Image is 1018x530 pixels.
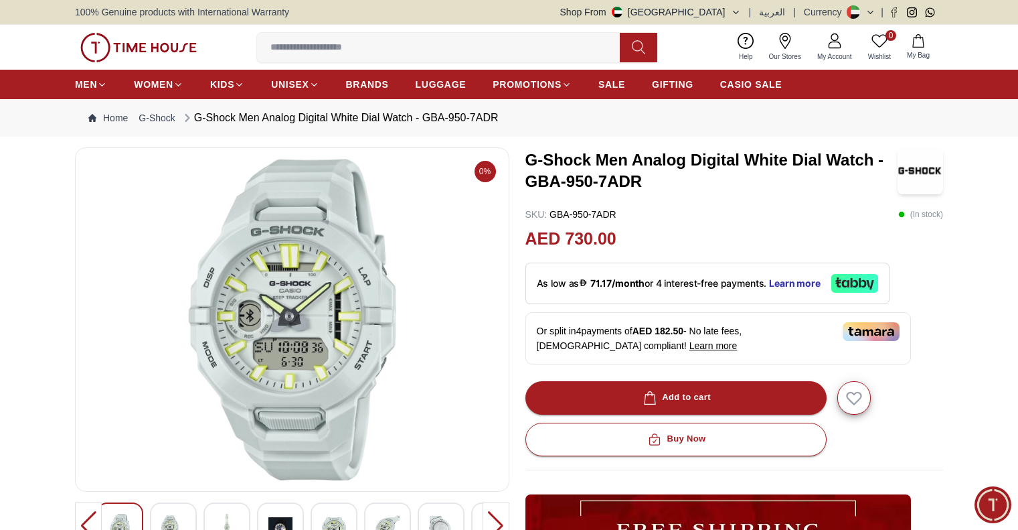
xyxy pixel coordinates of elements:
a: LUGGAGE [416,72,466,96]
img: G-Shock Men Analog Digital White Dial Watch - GBA-950-7ADR [86,159,498,480]
span: GIFTING [652,78,693,91]
div: G-Shock Men Analog Digital White Dial Watch - GBA-950-7ADR [181,110,499,126]
a: Whatsapp [925,7,935,17]
span: 0 [885,30,896,41]
span: My Account [812,52,857,62]
img: Tamara [843,322,900,341]
button: Shop From[GEOGRAPHIC_DATA] [560,5,741,19]
span: MEN [75,78,97,91]
a: Our Stores [761,30,809,64]
span: WOMEN [134,78,173,91]
a: WOMEN [134,72,183,96]
div: Chat Widget [974,486,1011,523]
div: Buy Now [645,432,705,447]
div: Currency [804,5,847,19]
img: ... [80,33,197,62]
p: ( In stock ) [898,208,943,221]
span: My Bag [902,50,935,60]
p: GBA-950-7ADR [525,208,616,221]
span: KIDS [210,78,234,91]
button: My Bag [899,31,938,63]
span: | [881,5,883,19]
a: GIFTING [652,72,693,96]
a: Facebook [889,7,899,17]
nav: Breadcrumb [75,99,943,137]
a: UNISEX [271,72,319,96]
a: BRANDS [346,72,389,96]
img: G-Shock Men Analog Digital White Dial Watch - GBA-950-7ADR [898,147,943,194]
span: UNISEX [271,78,309,91]
a: 0Wishlist [860,30,899,64]
a: CASIO SALE [720,72,782,96]
a: Instagram [907,7,917,17]
button: العربية [759,5,785,19]
span: LUGGAGE [416,78,466,91]
span: BRANDS [346,78,389,91]
span: Our Stores [764,52,807,62]
span: | [793,5,796,19]
span: 0% [475,161,496,182]
a: Home [88,111,128,125]
span: | [749,5,752,19]
span: 100% Genuine products with International Warranty [75,5,289,19]
h2: AED 730.00 [525,226,616,252]
div: Or split in 4 payments of - No late fees, [DEMOGRAPHIC_DATA] compliant! [525,312,911,365]
span: AED 182.50 [632,326,683,336]
span: PROMOTIONS [493,78,562,91]
button: Buy Now [525,423,827,456]
div: Add to cart [641,390,711,405]
span: CASIO SALE [720,78,782,91]
span: Learn more [689,340,738,351]
span: Help [734,52,758,62]
a: G-Shock [139,111,175,125]
a: SALE [598,72,625,96]
img: United Arab Emirates [612,7,622,17]
span: SKU : [525,209,547,220]
a: PROMOTIONS [493,72,572,96]
a: Help [731,30,761,64]
button: Add to cart [525,381,827,415]
span: Wishlist [863,52,896,62]
a: KIDS [210,72,244,96]
a: MEN [75,72,107,96]
span: SALE [598,78,625,91]
h3: G-Shock Men Analog Digital White Dial Watch - GBA-950-7ADR [525,149,898,192]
